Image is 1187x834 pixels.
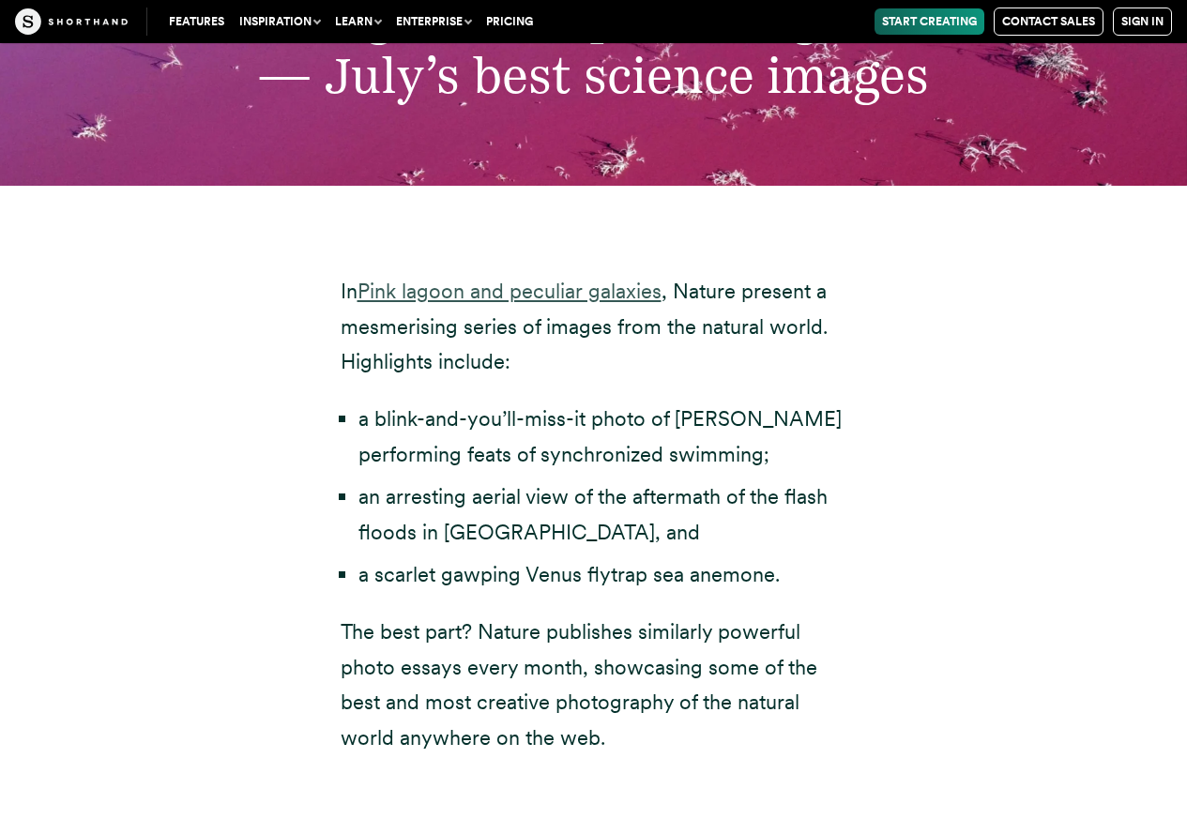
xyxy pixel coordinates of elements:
[358,557,847,592] li: a scarlet gawping Venus flytrap sea anemone.
[232,8,327,35] button: Inspiration
[1113,8,1172,36] a: Sign in
[161,8,232,35] a: Features
[875,8,984,35] a: Start Creating
[388,8,479,35] button: Enterprise
[358,402,847,472] li: a blink-and-you’ll-miss-it photo of [PERSON_NAME] performing feats of synchronized swimming;
[341,274,847,379] p: In , Nature present a mesmerising series of images from the natural world. Highlights include:
[15,8,128,35] img: The Craft
[479,8,540,35] a: Pricing
[341,614,847,755] p: The best part? Nature publishes similarly powerful photo essays every month, showcasing some of t...
[327,8,388,35] button: Learn
[358,279,662,303] a: Pink lagoon and peculiar galaxies
[994,8,1103,36] a: Contact Sales
[358,479,847,550] li: an arresting aerial view of the aftermath of the flash floods in [GEOGRAPHIC_DATA], and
